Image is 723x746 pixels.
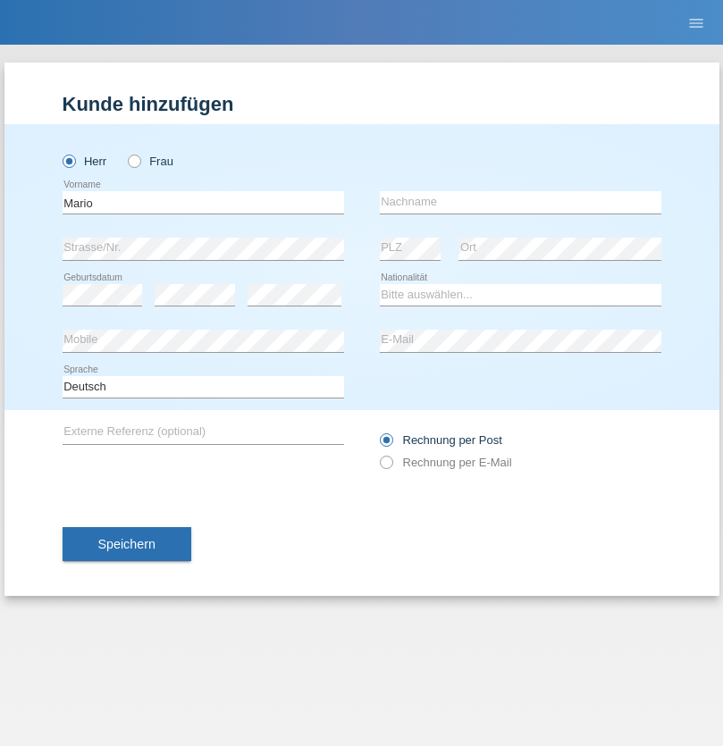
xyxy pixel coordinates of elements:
[380,456,391,478] input: Rechnung per E-Mail
[63,93,661,115] h1: Kunde hinzufügen
[687,14,705,32] i: menu
[380,433,502,447] label: Rechnung per Post
[98,537,156,551] span: Speichern
[128,155,173,168] label: Frau
[63,155,107,168] label: Herr
[63,155,74,166] input: Herr
[128,155,139,166] input: Frau
[380,456,512,469] label: Rechnung per E-Mail
[63,527,191,561] button: Speichern
[678,17,714,28] a: menu
[380,433,391,456] input: Rechnung per Post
